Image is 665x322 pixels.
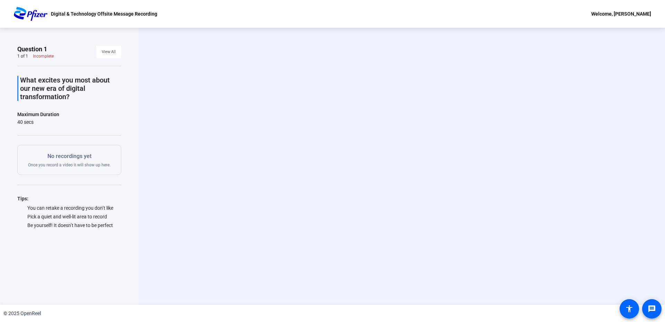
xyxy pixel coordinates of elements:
div: Be yourself! It doesn’t have to be perfect [17,222,121,229]
div: 40 secs [17,119,59,125]
p: Digital & Technology Offsite Message Recording [51,10,157,18]
div: © 2025 OpenReel [3,310,41,317]
span: View All [102,47,116,57]
div: Once you record a video it will show up here. [28,152,110,168]
p: What excites you most about our new era of digital transformation? [20,76,121,101]
div: 1 of 1 [17,53,28,59]
div: Welcome, [PERSON_NAME] [591,10,651,18]
span: Question 1 [17,45,47,53]
p: No recordings yet [28,152,110,160]
button: View All [96,46,121,58]
div: Pick a quiet and well-lit area to record [17,213,121,220]
div: You can retake a recording you don’t like [17,204,121,211]
mat-icon: message [648,305,656,313]
img: OpenReel logo [14,7,47,21]
div: Maximum Duration [17,110,59,119]
div: Tips: [17,194,121,203]
mat-icon: accessibility [625,305,633,313]
div: Incomplete [33,53,54,59]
